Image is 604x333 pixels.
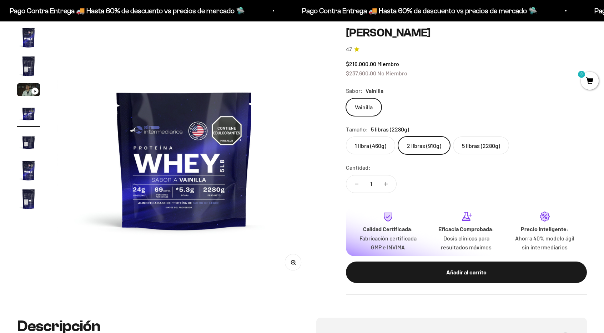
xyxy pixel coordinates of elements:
[433,234,500,252] p: Dosis clínicas para resultados máximos
[17,55,40,80] button: Ir al artículo 2
[346,163,371,172] label: Cantidad:
[57,26,312,281] img: Proteína Whey - Vainilla
[511,234,578,252] p: Ahorra 40% modelo ágil sin intermediarios
[17,26,40,51] button: Ir al artículo 1
[295,5,530,16] p: Pago Contra Entrega 🚚 Hasta 60% de descuento vs precios de mercado 🛸
[360,268,573,277] div: Añadir al carrito
[346,70,376,76] span: $237.600,00
[346,26,587,40] h1: [PERSON_NAME]
[438,225,494,232] strong: Eficacia Comprobada:
[17,130,40,153] img: Proteína Whey - Vainilla
[346,86,363,95] legend: Sabor:
[17,102,40,125] img: Proteína Whey - Vainilla
[366,86,383,95] span: Vainilla
[346,262,587,283] button: Añadir al carrito
[376,175,396,193] button: Aumentar cantidad
[17,159,40,184] button: Ir al artículo 6
[17,26,40,49] img: Proteína Whey - Vainilla
[346,46,352,54] span: 4.7
[17,102,40,127] button: Ir al artículo 4
[371,125,409,134] span: 5 libras (2280g)
[377,70,407,76] span: No Miembro
[346,125,368,134] legend: Tamaño:
[346,60,376,67] span: $216.000,00
[17,188,40,213] button: Ir al artículo 7
[346,46,587,54] a: 4.74.7 de 5.0 estrellas
[2,5,237,16] p: Pago Contra Entrega 🚚 Hasta 60% de descuento vs precios de mercado 🛸
[521,225,569,232] strong: Precio Inteligente:
[17,83,40,98] button: Ir al artículo 3
[17,130,40,155] button: Ir al artículo 5
[17,55,40,78] img: Proteína Whey - Vainilla
[17,188,40,210] img: Proteína Whey - Vainilla
[377,60,399,67] span: Miembro
[346,175,367,193] button: Reducir cantidad
[354,234,422,252] p: Fabricación certificada GMP e INVIMA
[577,70,586,79] mark: 0
[581,78,599,85] a: 0
[17,159,40,182] img: Proteína Whey - Vainilla
[363,225,413,232] strong: Calidad Certificada:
